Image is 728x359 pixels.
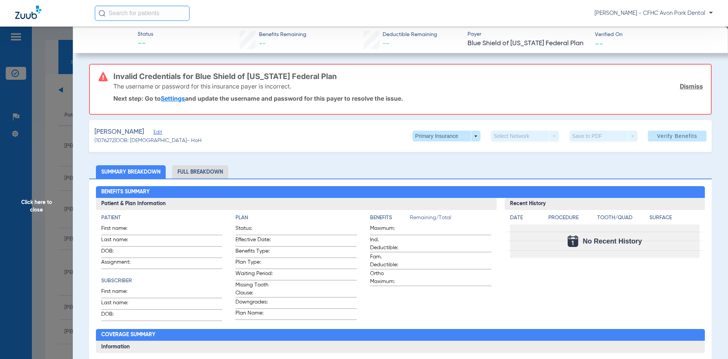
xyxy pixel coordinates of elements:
span: [PERSON_NAME] [94,127,144,137]
span: Remaining/Total [410,214,491,225]
iframe: Chat Widget [690,323,728,359]
span: Ind. Deductible: [370,236,407,252]
span: Verified On [595,31,716,39]
span: Effective Date: [235,236,273,246]
span: Payer [468,30,588,38]
h3: Information [96,341,705,353]
span: Edit [154,130,160,137]
span: Verify Benefits [657,133,697,139]
img: error-icon [99,72,108,81]
p: Next step: Go to and update the username and password for this payer to resolve the issue. [113,95,703,102]
h4: Tooth/Quad [597,214,647,222]
span: Last name: [101,236,138,246]
app-breakdown-title: Tooth/Quad [597,214,647,225]
h4: Patient [101,214,223,222]
span: First name: [101,225,138,235]
span: Missing Tooth Clause: [235,281,273,297]
input: Search for patients [95,6,190,21]
span: Status: [235,225,273,235]
h3: Recent History [505,198,705,210]
span: Benefits Type: [235,247,273,258]
span: Waiting Period: [235,270,273,280]
span: First name: [101,288,138,298]
h2: Coverage Summary [96,329,705,341]
img: Calendar [568,236,578,247]
span: (1076272) DOB: [DEMOGRAPHIC_DATA] - HoH [94,137,202,145]
a: Settings [161,95,185,102]
span: Assignment: [101,258,138,269]
button: Verify Benefits [648,131,706,141]
span: Blue Shield of [US_STATE] Federal Plan [468,39,588,48]
h4: Plan [235,214,357,222]
app-breakdown-title: Benefits [370,214,410,225]
span: Plan Type: [235,258,273,269]
h4: Surface [650,214,700,222]
span: Plan Name: [235,309,273,319]
app-breakdown-title: Procedure [548,214,595,225]
img: Zuub Logo [15,6,41,19]
h4: Subscriber [101,277,223,285]
a: Dismiss [680,82,703,90]
button: Primary Insurance [413,131,480,141]
span: Downgrades: [235,298,273,308]
span: Benefits Remaining [259,31,306,39]
span: -- [259,40,266,47]
span: -- [138,39,153,49]
h4: Date [510,214,542,222]
app-breakdown-title: Surface [650,214,700,225]
app-breakdown-title: Date [510,214,542,225]
li: Full Breakdown [172,165,228,179]
span: DOB: [101,310,138,321]
h2: Benefits Summary [96,186,705,198]
h4: Benefits [370,214,410,222]
li: Summary Breakdown [96,165,166,179]
img: Search Icon [99,10,105,17]
h3: Patient & Plan Information [96,198,497,210]
span: Last name: [101,299,138,309]
span: Maximum: [370,225,407,235]
span: -- [595,40,603,47]
span: No Recent History [583,237,642,245]
span: Deductible Remaining [383,31,437,39]
h4: Procedure [548,214,595,222]
span: [PERSON_NAME] - CFHC Avon Park Dental [595,9,713,17]
p: The username or password for this insurance payer is incorrect. [113,82,291,90]
span: Status [138,30,153,38]
span: -- [383,40,389,47]
span: DOB: [101,247,138,258]
span: Ortho Maximum: [370,270,407,286]
h3: Invalid Credentials for Blue Shield of [US_STATE] Federal Plan [113,73,703,80]
span: Fam. Deductible: [370,253,407,269]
